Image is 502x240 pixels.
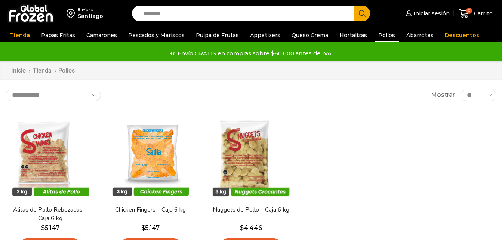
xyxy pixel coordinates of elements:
[6,90,101,101] select: Pedido de la tienda
[403,28,437,42] a: Abarrotes
[288,28,332,42] a: Queso Crema
[404,6,450,21] a: Iniciar sesión
[83,28,121,42] a: Camarones
[240,224,244,231] span: $
[466,8,472,14] span: 0
[11,67,75,75] nav: Breadcrumb
[41,224,59,231] bdi: 5.147
[58,67,75,74] h1: Pollos
[240,224,262,231] bdi: 4.446
[111,206,191,214] a: Chicken Fingers – Caja 6 kg
[472,10,493,17] span: Carrito
[11,67,26,75] a: Inicio
[246,28,284,42] a: Appetizers
[431,91,455,99] span: Mostrar
[41,224,45,231] span: $
[457,5,495,22] a: 0 Carrito
[78,12,103,20] div: Santiago
[354,6,370,21] button: Search button
[141,224,160,231] bdi: 5.147
[211,206,291,214] a: Nuggets de Pollo – Caja 6 kg
[375,28,399,42] a: Pollos
[37,28,79,42] a: Papas Fritas
[10,206,90,223] a: Alitas de Pollo Rebozadas – Caja 6 kg
[412,10,450,17] span: Iniciar sesión
[192,28,243,42] a: Pulpa de Frutas
[124,28,188,42] a: Pescados y Mariscos
[33,67,52,75] a: Tienda
[67,7,78,20] img: address-field-icon.svg
[78,7,103,12] div: Enviar a
[441,28,483,42] a: Descuentos
[141,224,145,231] span: $
[336,28,371,42] a: Hortalizas
[6,28,34,42] a: Tienda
